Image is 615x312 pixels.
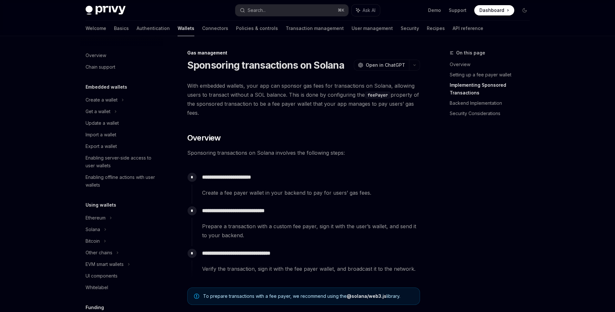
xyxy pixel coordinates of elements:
[80,282,163,293] a: Whitelabel
[86,21,106,36] a: Welcome
[187,50,420,56] div: Gas management
[80,141,163,152] a: Export a wallet
[86,154,159,170] div: Enabling server-side access to user wallets
[86,272,118,280] div: UI components
[86,214,106,222] div: Ethereum
[86,237,100,245] div: Bitcoin
[86,142,117,150] div: Export a wallet
[80,117,163,129] a: Update a wallet
[449,7,466,14] a: Support
[450,108,535,119] a: Security Considerations
[354,60,409,71] button: Open in ChatGPT
[187,133,221,143] span: Overview
[86,96,118,104] div: Create a wallet
[203,293,413,299] span: To prepare transactions with a fee payer, we recommend using the library.
[365,92,391,99] code: feePayer
[352,21,393,36] a: User management
[86,6,126,15] img: dark logo
[456,49,485,57] span: On this page
[86,284,108,291] div: Whitelabel
[86,304,104,311] h5: Funding
[86,249,112,257] div: Other chains
[352,5,380,16] button: Ask AI
[86,260,124,268] div: EVM smart wallets
[474,5,514,15] a: Dashboard
[450,70,535,80] a: Setting up a fee payer wallet
[80,61,163,73] a: Chain support
[86,226,100,233] div: Solana
[453,21,483,36] a: API reference
[519,5,530,15] button: Toggle dark mode
[248,6,266,14] div: Search...
[202,222,420,240] span: Prepare a transaction with a custom fee payer, sign it with the user’s wallet, and send it to you...
[187,59,344,71] h1: Sponsoring transactions on Solana
[86,108,110,115] div: Get a wallet
[202,264,420,273] span: Verify the transaction, sign it with the fee payer wallet, and broadcast it to the network.
[80,152,163,171] a: Enabling server-side access to user wallets
[187,148,420,157] span: Sponsoring transactions on Solana involves the following steps:
[187,81,420,117] span: With embedded wallets, your app can sponsor gas fees for transactions on Solana, allowing users t...
[202,188,420,197] span: Create a fee payer wallet in your backend to pay for users’ gas fees.
[86,63,115,71] div: Chain support
[366,62,405,68] span: Open in ChatGPT
[80,50,163,61] a: Overview
[178,21,194,36] a: Wallets
[194,294,199,299] svg: Note
[479,7,504,14] span: Dashboard
[86,119,119,127] div: Update a wallet
[286,21,344,36] a: Transaction management
[428,7,441,14] a: Demo
[86,83,127,91] h5: Embedded wallets
[114,21,129,36] a: Basics
[137,21,170,36] a: Authentication
[450,80,535,98] a: Implementing Sponsored Transactions
[86,52,106,59] div: Overview
[202,21,228,36] a: Connectors
[86,131,116,139] div: Import a wallet
[80,171,163,191] a: Enabling offline actions with user wallets
[347,293,386,299] a: @solana/web3.js
[450,59,535,70] a: Overview
[80,129,163,141] a: Import a wallet
[401,21,419,36] a: Security
[338,8,344,13] span: ⌘ K
[236,21,278,36] a: Policies & controls
[86,201,116,209] h5: Using wallets
[80,270,163,282] a: UI components
[427,21,445,36] a: Recipes
[450,98,535,108] a: Backend Implementation
[235,5,348,16] button: Search...⌘K
[363,7,375,14] span: Ask AI
[86,173,159,189] div: Enabling offline actions with user wallets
